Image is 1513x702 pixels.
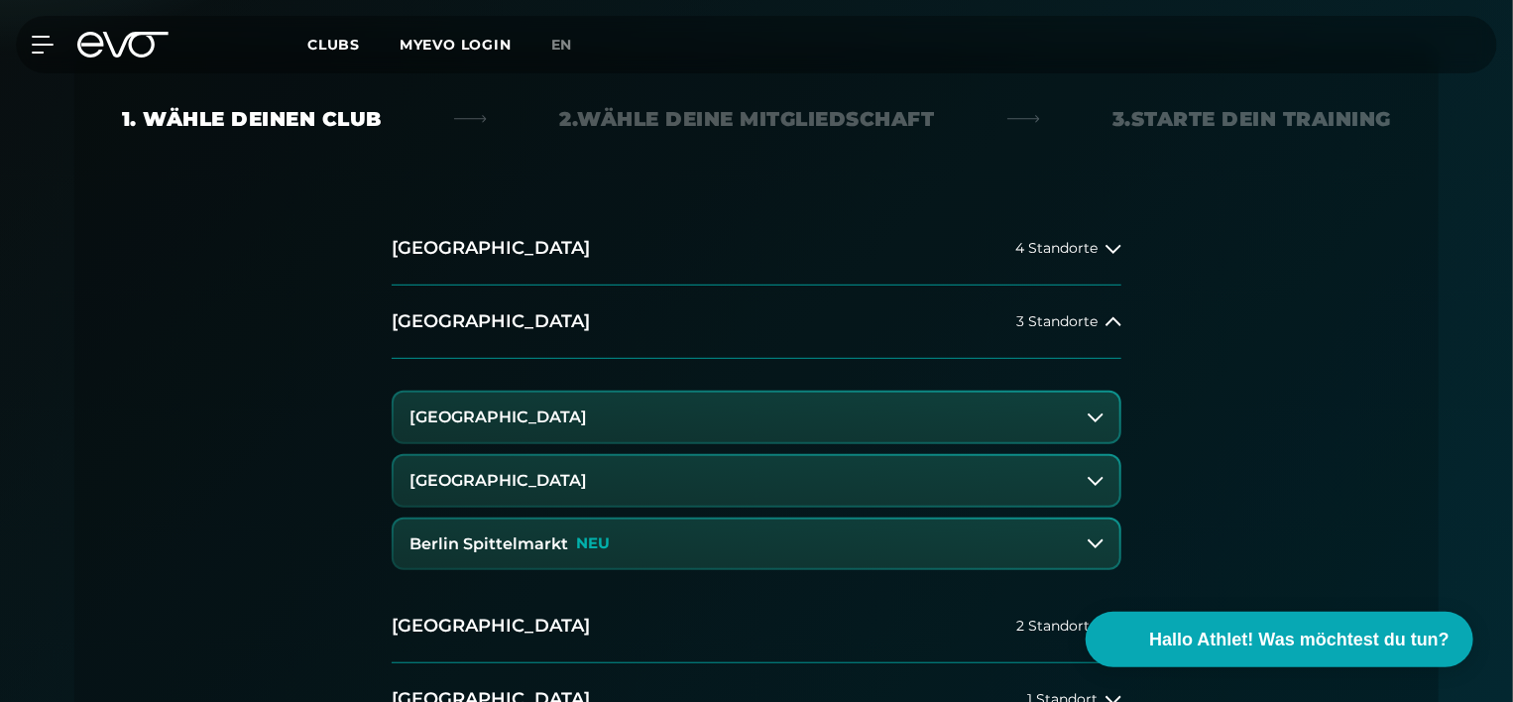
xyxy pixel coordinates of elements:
h2: [GEOGRAPHIC_DATA] [392,236,590,261]
button: [GEOGRAPHIC_DATA] [394,393,1119,442]
div: 3. Starte dein Training [1112,105,1391,133]
span: 4 Standorte [1015,241,1098,256]
span: en [551,36,573,54]
button: [GEOGRAPHIC_DATA] [394,456,1119,506]
h3: Berlin Spittelmarkt [409,535,568,553]
a: en [551,34,597,57]
h3: [GEOGRAPHIC_DATA] [409,409,587,426]
h3: [GEOGRAPHIC_DATA] [409,472,587,490]
button: Hallo Athlet! Was möchtest du tun? [1086,612,1473,667]
span: Hallo Athlet! Was möchtest du tun? [1149,627,1450,653]
span: Clubs [307,36,360,54]
button: [GEOGRAPHIC_DATA]3 Standorte [392,286,1121,359]
div: 1. Wähle deinen Club [122,105,382,133]
button: [GEOGRAPHIC_DATA]2 Standorte [392,590,1121,663]
span: 3 Standorte [1016,314,1098,329]
h2: [GEOGRAPHIC_DATA] [392,309,590,334]
div: 2. Wähle deine Mitgliedschaft [560,105,935,133]
a: Clubs [307,35,400,54]
span: 2 Standorte [1016,619,1098,634]
button: [GEOGRAPHIC_DATA]4 Standorte [392,212,1121,286]
button: Berlin SpittelmarktNEU [394,520,1119,569]
a: MYEVO LOGIN [400,36,512,54]
p: NEU [576,535,610,552]
h2: [GEOGRAPHIC_DATA] [392,614,590,639]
